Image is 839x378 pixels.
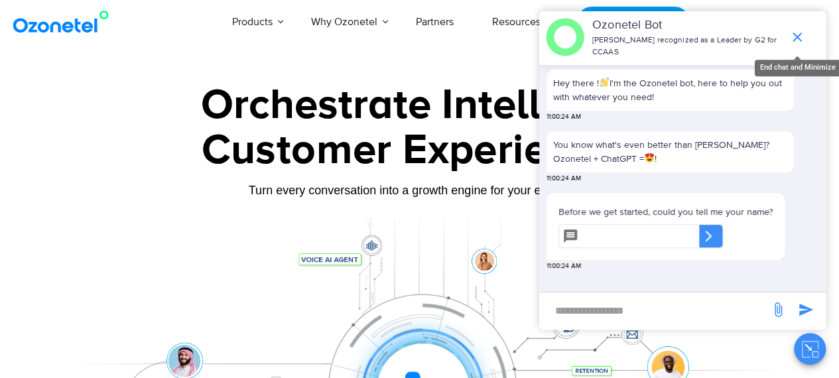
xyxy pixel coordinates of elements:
[52,84,788,127] div: Orchestrate Intelligent
[547,112,581,122] span: 11:00:24 AM
[600,78,609,87] img: 👋
[547,174,581,184] span: 11:00:24 AM
[765,296,791,323] span: send message
[592,17,783,34] p: Ozonetel Bot
[546,18,584,56] img: header
[794,333,826,365] button: Close chat
[645,153,654,162] img: 😍
[558,205,773,219] p: Before we get started, could you tell me your name?
[793,296,819,323] span: send message
[547,261,581,271] span: 11:00:24 AM
[553,76,787,104] p: Hey there ! I'm the Ozonetel bot, here to help you out with whatever you need!
[784,24,810,50] span: end chat or minimize
[52,119,788,182] div: Customer Experiences
[52,183,788,198] div: Turn every conversation into a growth engine for your enterprise.
[546,299,763,323] div: new-msg-input
[592,34,783,58] p: [PERSON_NAME] recognized as a Leader by G2 for CCAAS
[553,138,787,166] p: You know what's even better than [PERSON_NAME]? Ozonetel + ChatGPT = !
[576,7,690,38] a: Request a Demo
